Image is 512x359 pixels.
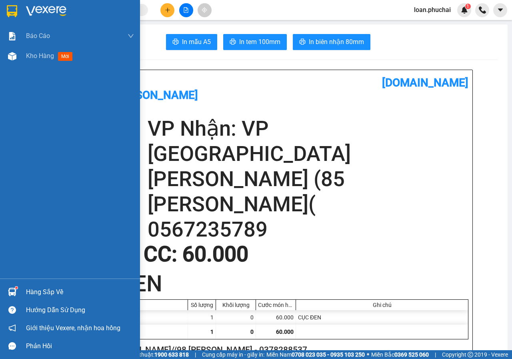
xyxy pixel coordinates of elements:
span: In biên nhận 80mm [309,37,364,47]
button: file-add [179,3,193,17]
strong: 0708 023 035 - 0935 103 250 [292,351,365,358]
button: printerIn tem 100mm [223,34,287,50]
img: warehouse-icon [8,288,16,296]
span: file-add [183,7,189,13]
div: Phản hồi [26,340,134,352]
div: Hướng dẫn sử dụng [26,304,134,316]
span: Miền Nam [266,350,365,359]
span: loan.phuchai [408,5,457,15]
sup: 1 [15,287,18,289]
button: aim [198,3,212,17]
span: 1 [466,4,469,9]
span: printer [172,38,179,46]
span: Kho hàng [26,52,54,60]
div: 60.000 [256,310,296,325]
span: ⚪️ [367,353,369,356]
span: 0 [250,329,254,335]
span: plus [165,7,170,13]
span: Cung cấp máy in - giấy in: [202,350,264,359]
span: down [128,33,134,39]
span: aim [202,7,207,13]
span: | [435,350,436,359]
span: copyright [468,352,473,357]
sup: 1 [465,4,471,9]
span: In mẫu A5 [182,37,211,47]
span: In tem 100mm [239,37,280,47]
img: solution-icon [8,32,16,40]
h2: [PERSON_NAME] (85 [PERSON_NAME]( [148,166,468,217]
span: Miền Bắc [371,350,429,359]
span: notification [8,324,16,332]
button: plus [160,3,174,17]
img: icon-new-feature [461,6,468,14]
b: [DOMAIN_NAME] [382,76,468,89]
span: caret-down [497,6,504,14]
strong: 1900 633 818 [154,351,189,358]
button: printerIn biên nhận 80mm [293,34,370,50]
h2: Người gửi: [PERSON_NAME]//98 [PERSON_NAME] - 0378288537 [68,343,465,357]
h2: 0567235789 [148,217,468,242]
div: CC : 60.000 [139,242,253,266]
h2: VP Nhận: VP [GEOGRAPHIC_DATA] [148,116,468,166]
img: logo-vxr [7,5,17,17]
div: Khối lượng [218,302,254,308]
strong: 0369 525 060 [394,351,429,358]
h1: CỤC ĐEN [68,268,468,299]
button: printerIn mẫu A5 [166,34,217,50]
span: Hỗ trợ kỹ thuật: [115,350,189,359]
div: Cước món hàng [258,302,294,308]
span: | [195,350,196,359]
span: message [8,342,16,350]
div: CỤC ĐEN [296,310,468,325]
span: question-circle [8,306,16,314]
div: Ghi chú [298,302,466,308]
img: phone-icon [479,6,486,14]
span: Báo cáo [26,31,50,41]
img: warehouse-icon [8,52,16,60]
div: 0 [216,310,256,325]
button: caret-down [493,3,507,17]
span: 1 [210,329,214,335]
b: [PERSON_NAME] [112,88,198,102]
span: mới [58,52,72,61]
div: Số lượng [190,302,214,308]
span: printer [299,38,306,46]
span: Giới thiệu Vexere, nhận hoa hồng [26,323,120,333]
span: 60.000 [276,329,294,335]
span: printer [230,38,236,46]
div: 1 [188,310,216,325]
div: Hàng sắp về [26,286,134,298]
